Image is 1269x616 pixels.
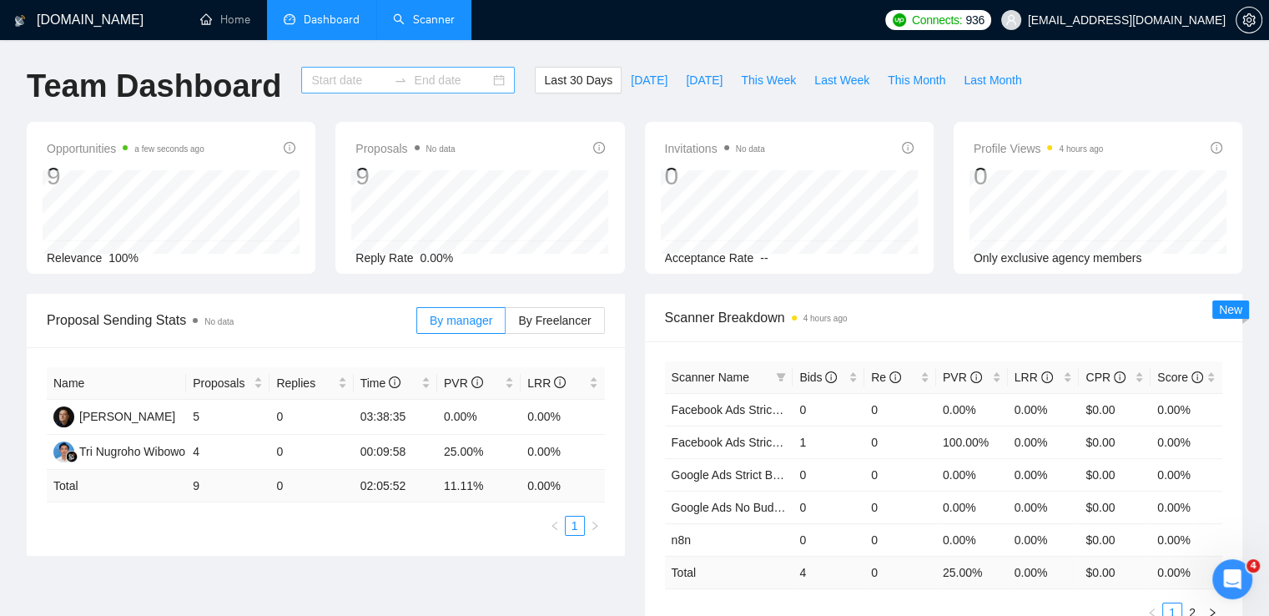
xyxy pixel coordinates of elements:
[864,426,936,458] td: 0
[414,71,490,89] input: End date
[590,521,600,531] span: right
[814,71,869,89] span: Last Week
[47,367,186,400] th: Name
[793,458,864,491] td: 0
[970,371,982,383] span: info-circle
[741,71,796,89] span: This Week
[793,491,864,523] td: 0
[677,67,732,93] button: [DATE]
[276,374,334,392] span: Replies
[14,8,26,34] img: logo
[1079,458,1151,491] td: $0.00
[47,470,186,502] td: Total
[355,251,413,265] span: Reply Rate
[426,144,456,154] span: No data
[871,371,901,384] span: Re
[1236,7,1262,33] button: setting
[974,160,1104,192] div: 0
[355,160,455,192] div: 9
[672,501,790,514] a: Google Ads No Budget
[672,403,816,417] a: Facebook Ads Strict Budget
[389,376,400,388] span: info-circle
[803,314,848,323] time: 4 hours ago
[437,470,521,502] td: 11.11 %
[893,13,906,27] img: upwork-logo.png
[665,307,1223,328] span: Scanner Breakdown
[936,426,1008,458] td: 100.00%
[360,376,400,390] span: Time
[1219,303,1242,316] span: New
[186,367,269,400] th: Proposals
[53,406,74,427] img: DS
[354,470,437,502] td: 02:05:52
[284,13,295,25] span: dashboard
[585,516,605,536] button: right
[1114,371,1125,383] span: info-circle
[186,470,269,502] td: 9
[437,400,521,435] td: 0.00%
[1211,142,1222,154] span: info-circle
[1008,491,1080,523] td: 0.00%
[793,393,864,426] td: 0
[1079,426,1151,458] td: $0.00
[269,470,353,502] td: 0
[521,400,604,435] td: 0.00%
[269,435,353,470] td: 0
[471,376,483,388] span: info-circle
[554,376,566,388] span: info-circle
[269,400,353,435] td: 0
[793,523,864,556] td: 0
[1079,556,1151,588] td: $ 0.00
[565,516,585,536] li: 1
[736,144,765,154] span: No data
[269,367,353,400] th: Replies
[47,139,204,159] span: Opportunities
[665,160,765,192] div: 0
[1041,371,1053,383] span: info-circle
[793,426,864,458] td: 1
[1079,491,1151,523] td: $0.00
[585,516,605,536] li: Next Page
[186,435,269,470] td: 4
[79,407,175,426] div: [PERSON_NAME]
[193,374,250,392] span: Proposals
[430,314,492,327] span: By manager
[545,516,565,536] li: Previous Page
[1005,14,1017,26] span: user
[518,314,591,327] span: By Freelancer
[200,13,250,27] a: homeHome
[437,435,521,470] td: 25.00%
[47,160,204,192] div: 9
[1085,371,1125,384] span: CPR
[27,67,281,106] h1: Team Dashboard
[665,556,793,588] td: Total
[732,67,805,93] button: This Week
[864,491,936,523] td: 0
[394,73,407,87] span: swap-right
[527,376,566,390] span: LRR
[965,11,984,29] span: 936
[964,71,1021,89] span: Last Month
[974,251,1142,265] span: Only exclusive agency members
[665,139,765,159] span: Invitations
[805,67,879,93] button: Last Week
[1059,144,1103,154] time: 4 hours ago
[204,317,234,326] span: No data
[354,435,437,470] td: 00:09:58
[888,71,945,89] span: This Month
[912,11,962,29] span: Connects:
[773,365,789,390] span: filter
[1236,13,1261,27] span: setting
[53,409,175,422] a: DS[PERSON_NAME]
[1151,556,1222,588] td: 0.00 %
[1008,393,1080,426] td: 0.00%
[66,451,78,462] img: gigradar-bm.png
[284,142,295,154] span: info-circle
[1079,523,1151,556] td: $0.00
[420,251,454,265] span: 0.00%
[864,393,936,426] td: 0
[936,556,1008,588] td: 25.00 %
[393,13,455,27] a: searchScanner
[776,372,786,382] span: filter
[311,71,387,89] input: Start date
